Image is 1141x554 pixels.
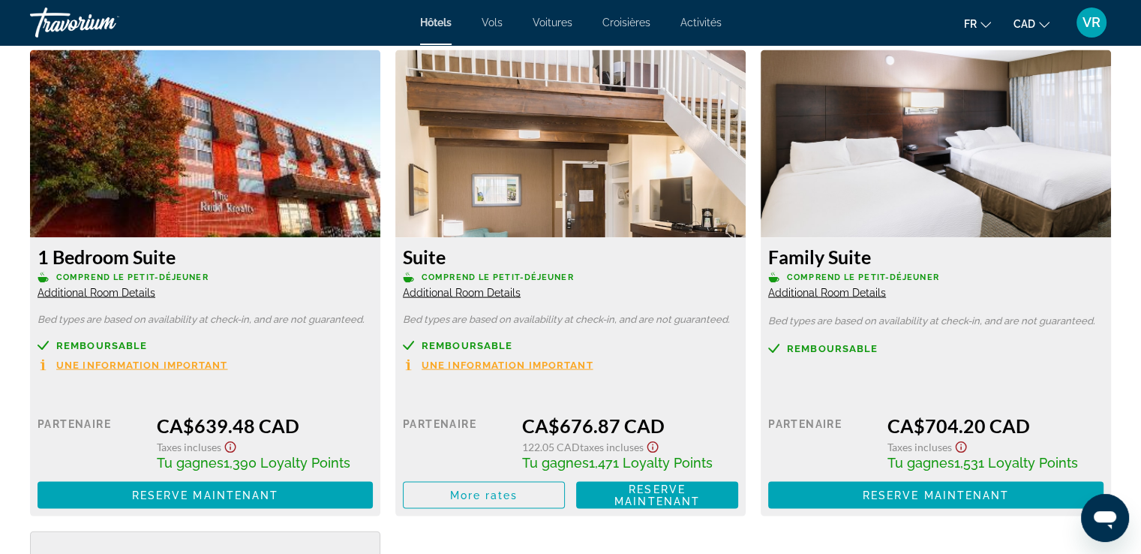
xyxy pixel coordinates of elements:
[863,489,1010,501] span: Reserve maintenant
[403,414,511,471] div: Partenaire
[403,245,738,268] h3: Suite
[56,341,147,351] span: Remboursable
[403,315,738,325] p: Bed types are based on availability at check-in, and are not guaranteed.
[30,50,380,238] img: b8af52b2-42e3-4738-9840-7d098835b66b.jpeg
[30,3,180,42] a: Travorium
[157,455,224,471] span: Tu gagnes
[422,272,574,282] span: Comprend le petit-déjeuner
[954,455,1078,471] span: 1,531 Loyalty Points
[56,272,209,282] span: Comprend le petit-déjeuner
[952,437,970,454] button: Show Taxes and Fees disclaimer
[768,414,876,471] div: Partenaire
[403,359,593,372] button: Une information important
[56,360,228,370] span: Une information important
[589,455,713,471] span: 1,471 Loyalty Points
[38,315,373,325] p: Bed types are based on availability at check-in, and are not guaranteed.
[38,359,228,372] button: Une information important
[887,414,1103,437] div: CA$704.20 CAD
[522,414,738,437] div: CA$676.87 CAD
[887,441,952,453] span: Taxes incluses
[1013,13,1049,35] button: Change currency
[1082,15,1100,30] span: VR
[482,17,503,29] a: Vols
[403,287,521,299] span: Additional Room Details
[576,482,738,509] button: Reserve maintenant
[614,483,700,507] span: Reserve maintenant
[787,344,878,354] span: Remboursable
[450,489,518,501] span: More rates
[680,17,722,29] a: Activités
[768,343,1103,354] a: Remboursable
[768,316,1103,327] p: Bed types are based on availability at check-in, and are not guaranteed.
[533,17,572,29] a: Voitures
[420,17,452,29] a: Hôtels
[768,245,1103,268] h3: Family Suite
[964,13,991,35] button: Change language
[761,50,1111,238] img: df99bda1-b3d5-4b3b-bcfc-42b85fe047d8.jpeg
[768,287,886,299] span: Additional Room Details
[1013,18,1035,30] span: CAD
[157,414,373,437] div: CA$639.48 CAD
[887,455,954,471] span: Tu gagnes
[38,414,146,471] div: Partenaire
[602,17,650,29] a: Croisières
[395,50,746,238] img: 6b1ac111-f943-4c79-81d5-dcfeb0108387.jpeg
[132,489,279,501] span: Reserve maintenant
[522,441,580,453] span: 122.05 CAD
[644,437,662,454] button: Show Taxes and Fees disclaimer
[1081,494,1129,542] iframe: Bouton de lancement de la fenêtre de messagerie
[787,272,939,282] span: Comprend le petit-déjeuner
[38,245,373,268] h3: 1 Bedroom Suite
[38,340,373,351] a: Remboursable
[403,482,565,509] button: More rates
[768,482,1103,509] button: Reserve maintenant
[403,340,738,351] a: Remboursable
[1072,7,1111,38] button: User Menu
[422,341,512,351] span: Remboursable
[422,360,593,370] span: Une information important
[964,18,977,30] span: fr
[38,482,373,509] button: Reserve maintenant
[224,455,350,471] span: 1,390 Loyalty Points
[38,287,155,299] span: Additional Room Details
[157,441,221,453] span: Taxes incluses
[522,455,589,471] span: Tu gagnes
[580,441,644,453] span: Taxes incluses
[221,437,239,454] button: Show Taxes and Fees disclaimer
